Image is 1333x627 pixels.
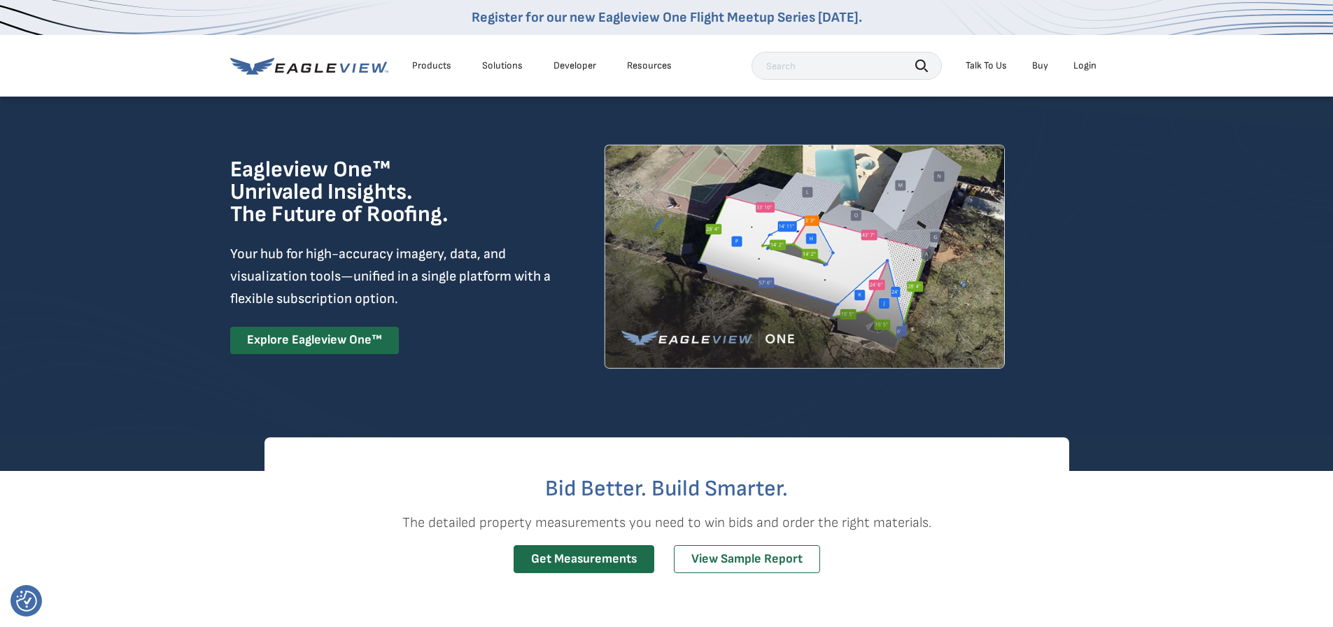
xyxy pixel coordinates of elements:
div: Products [412,59,451,72]
a: Developer [553,59,596,72]
p: The detailed property measurements you need to win bids and order the right materials. [265,512,1069,534]
a: Register for our new Eagleview One Flight Meetup Series [DATE]. [472,9,862,26]
h1: Eagleview One™ Unrivaled Insights. The Future of Roofing. [230,159,519,226]
p: Your hub for high-accuracy imagery, data, and visualization tools—unified in a single platform wi... [230,243,553,310]
div: Talk To Us [966,59,1007,72]
div: Solutions [482,59,523,72]
a: View Sample Report [674,545,820,574]
button: Consent Preferences [16,591,37,612]
a: Get Measurements [514,545,654,574]
input: Search [752,52,942,80]
div: Login [1073,59,1096,72]
div: Resources [627,59,672,72]
a: Buy [1032,59,1048,72]
a: Explore Eagleview One™ [230,327,399,354]
img: Revisit consent button [16,591,37,612]
h2: Bid Better. Build Smarter. [265,478,1069,500]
